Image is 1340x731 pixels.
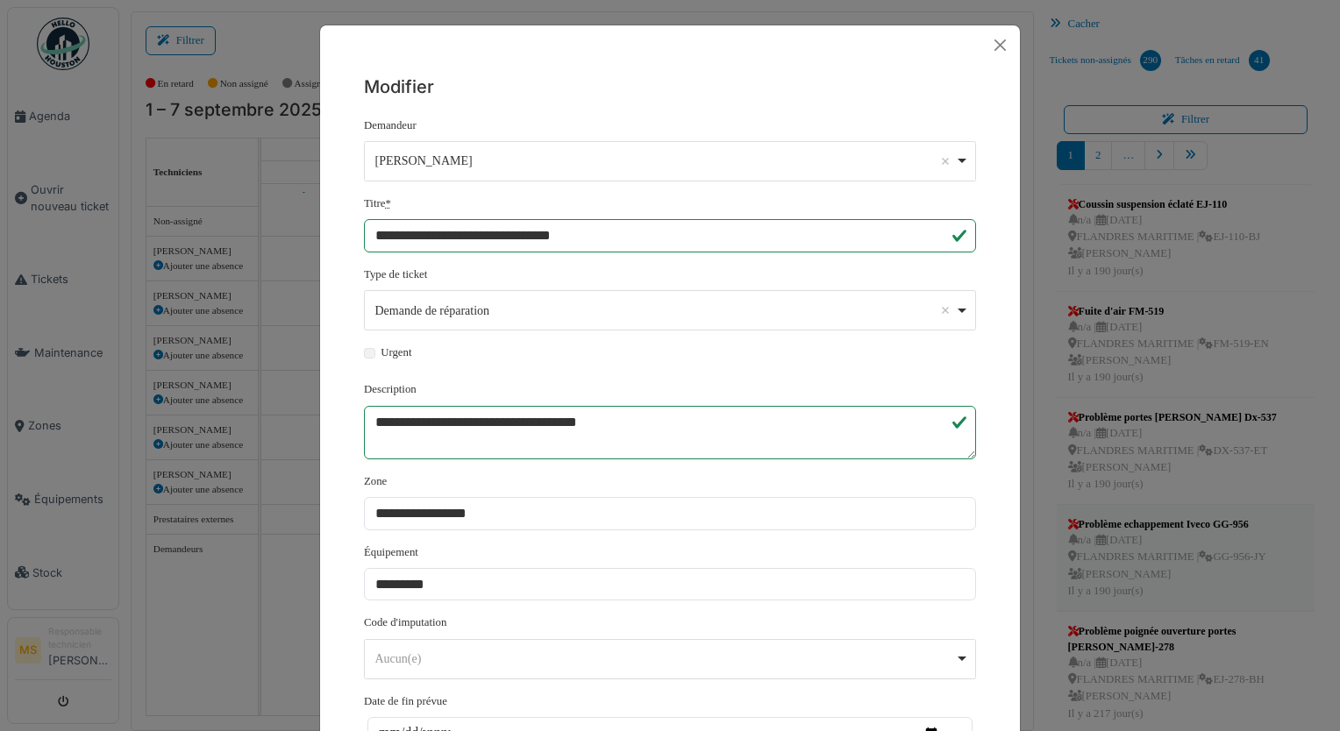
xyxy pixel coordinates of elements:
label: Type de ticket [364,266,427,283]
button: Remove item: '13739' [937,153,954,170]
button: Close [987,32,1013,58]
label: Zone [364,473,387,490]
label: Équipement [364,544,418,561]
h5: Modifier [364,74,976,100]
label: Date de fin prévue [364,693,447,710]
button: Remove item: '795' [937,302,954,319]
label: Demandeur [364,117,417,134]
div: Aucun(e) [375,649,955,668]
label: Code d'imputation [364,614,446,631]
label: Titre [364,195,391,212]
div: [PERSON_NAME] [375,152,955,170]
label: Description [364,381,417,398]
label: Urgent [381,344,411,361]
abbr: Requis [385,197,390,209]
div: Demande de réparation [375,302,955,320]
